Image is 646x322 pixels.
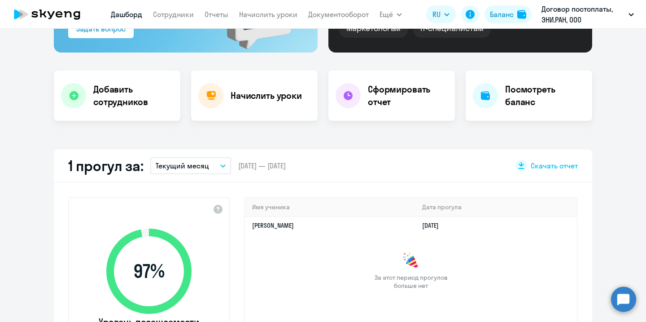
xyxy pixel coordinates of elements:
th: Имя ученика [245,198,415,216]
button: Текущий месяц [150,157,231,174]
div: Задать вопрос [76,23,126,34]
button: Договор постоплаты, ЭНИ.РАН, ООО [537,4,638,25]
a: Документооборот [308,10,369,19]
span: Скачать отчет [531,161,578,171]
h4: Сформировать отчет [368,83,448,108]
button: RU [426,5,456,23]
span: 97 % [97,260,201,282]
h2: 1 прогул за: [68,157,143,175]
div: Баланс [490,9,514,20]
span: RU [432,9,441,20]
a: [DATE] [422,221,446,229]
th: Дата прогула [415,198,577,216]
span: За этот период прогулов больше нет [373,273,449,290]
img: balance [517,10,526,19]
img: congrats [402,252,420,270]
p: Договор постоплаты, ЭНИ.РАН, ООО [541,4,625,25]
a: Отчеты [205,10,228,19]
a: Сотрудники [153,10,194,19]
h4: Добавить сотрудников [93,83,173,108]
a: Дашборд [111,10,142,19]
h4: Посмотреть баланс [505,83,585,108]
a: [PERSON_NAME] [252,221,294,229]
button: Задать вопрос [68,20,134,38]
button: Ещё [380,5,402,23]
a: Начислить уроки [239,10,297,19]
h4: Начислить уроки [231,89,302,102]
button: Балансbalance [484,5,532,23]
span: [DATE] — [DATE] [238,161,286,171]
p: Текущий месяц [156,160,209,171]
span: Ещё [380,9,393,20]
